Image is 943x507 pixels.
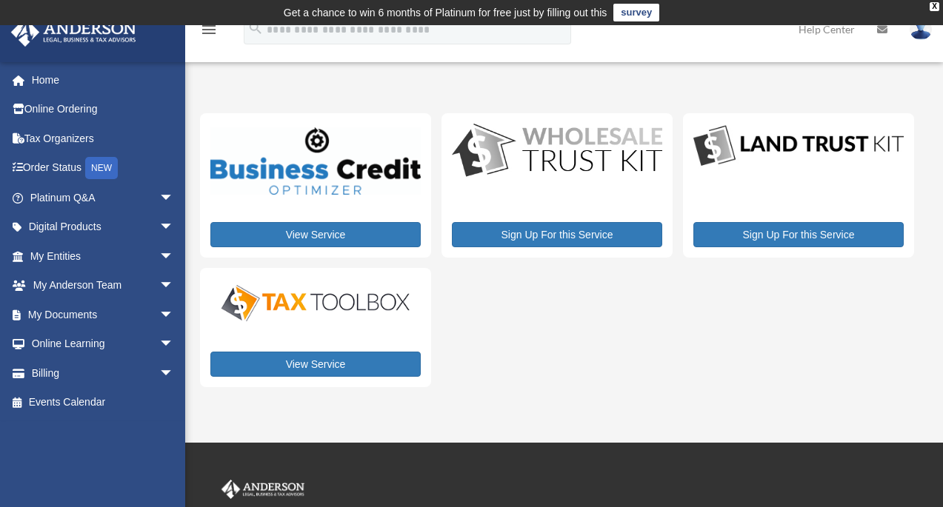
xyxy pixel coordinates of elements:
[200,26,218,38] a: menu
[10,300,196,329] a: My Documentsarrow_drop_down
[10,271,196,300] a: My Anderson Teamarrow_drop_down
[10,183,196,212] a: Platinum Q&Aarrow_drop_down
[159,241,189,272] span: arrow_drop_down
[10,358,196,388] a: Billingarrow_drop_down
[613,4,659,21] a: survey
[10,95,196,124] a: Online Ordering
[910,19,932,40] img: User Pic
[7,18,141,47] img: Anderson Advisors Platinum Portal
[159,212,189,243] span: arrow_drop_down
[247,20,264,36] i: search
[930,2,939,11] div: close
[159,358,189,389] span: arrow_drop_down
[159,329,189,360] span: arrow_drop_down
[452,222,662,247] a: Sign Up For this Service
[10,65,196,95] a: Home
[452,124,662,179] img: WS-Trust-Kit-lgo-1.jpg
[693,124,904,169] img: LandTrust_lgo-1.jpg
[10,241,196,271] a: My Entitiesarrow_drop_down
[159,271,189,301] span: arrow_drop_down
[85,157,118,179] div: NEW
[10,388,196,417] a: Events Calendar
[284,4,607,21] div: Get a chance to win 6 months of Platinum for free just by filling out this
[10,124,196,153] a: Tax Organizers
[693,222,904,247] a: Sign Up For this Service
[10,329,196,359] a: Online Learningarrow_drop_down
[10,212,189,242] a: Digital Productsarrow_drop_down
[210,222,421,247] a: View Service
[210,352,421,377] a: View Service
[10,153,196,184] a: Order StatusNEW
[159,183,189,213] span: arrow_drop_down
[159,300,189,330] span: arrow_drop_down
[200,21,218,38] i: menu
[219,480,307,499] img: Anderson Advisors Platinum Portal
